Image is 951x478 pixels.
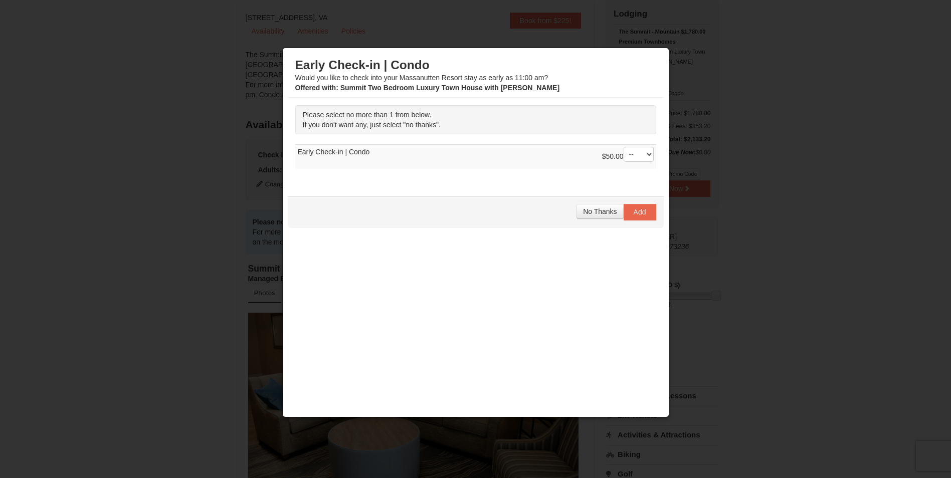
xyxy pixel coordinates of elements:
[295,58,656,93] div: Would you like to check into your Massanutten Resort stay as early as 11:00 am?
[634,208,646,216] span: Add
[577,204,623,219] button: No Thanks
[295,58,656,73] h3: Early Check-in | Condo
[303,111,432,119] span: Please select no more than 1 from below.
[602,147,654,167] div: $50.00
[295,145,656,169] td: Early Check-in | Condo
[295,84,560,92] strong: : Summit Two Bedroom Luxury Town House with [PERSON_NAME]
[295,84,336,92] span: Offered with
[624,204,656,220] button: Add
[583,207,617,215] span: No Thanks
[303,121,441,129] span: If you don't want any, just select "no thanks".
